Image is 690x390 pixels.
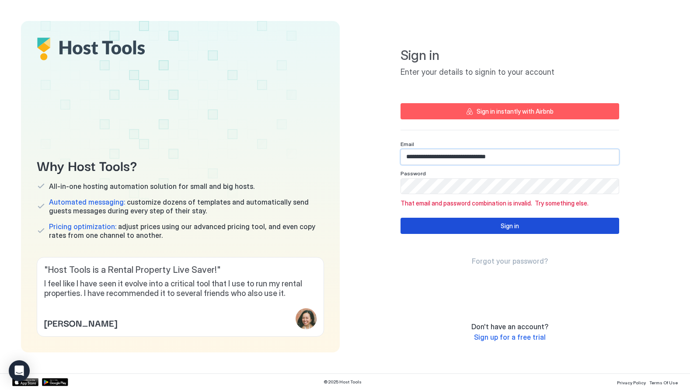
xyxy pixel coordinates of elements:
[617,380,646,385] span: Privacy Policy
[49,222,116,231] span: Pricing optimization:
[401,199,619,207] span: That email and password combination is invalid. Try something else.
[49,198,125,206] span: Automated messaging:
[37,155,324,175] span: Why Host Tools?
[401,141,414,147] span: Email
[649,380,678,385] span: Terms Of Use
[649,377,678,387] a: Terms Of Use
[12,378,38,386] a: App Store
[42,378,68,386] a: Google Play Store
[49,198,324,215] span: customize dozens of templates and automatically send guests messages during every step of their s...
[617,377,646,387] a: Privacy Policy
[501,221,519,230] div: Sign in
[44,316,117,329] span: [PERSON_NAME]
[401,103,619,119] button: Sign in instantly with Airbnb
[472,257,548,266] a: Forgot your password?
[44,265,317,275] span: " Host Tools is a Rental Property Live Saver! "
[477,107,554,116] div: Sign in instantly with Airbnb
[44,279,317,299] span: I feel like I have seen it evolve into a critical tool that I use to run my rental properties. I ...
[401,179,619,194] input: Input Field
[49,182,254,191] span: All-in-one hosting automation solution for small and big hosts.
[296,308,317,329] div: profile
[401,47,619,64] span: Sign in
[474,333,546,342] a: Sign up for a free trial
[401,150,619,164] input: Input Field
[9,360,30,381] div: Open Intercom Messenger
[324,379,362,385] span: © 2025 Host Tools
[401,218,619,234] button: Sign in
[471,322,548,331] span: Don't have an account?
[401,170,426,177] span: Password
[401,67,619,77] span: Enter your details to signin to your account
[49,222,324,240] span: adjust prices using our advanced pricing tool, and even copy rates from one channel to another.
